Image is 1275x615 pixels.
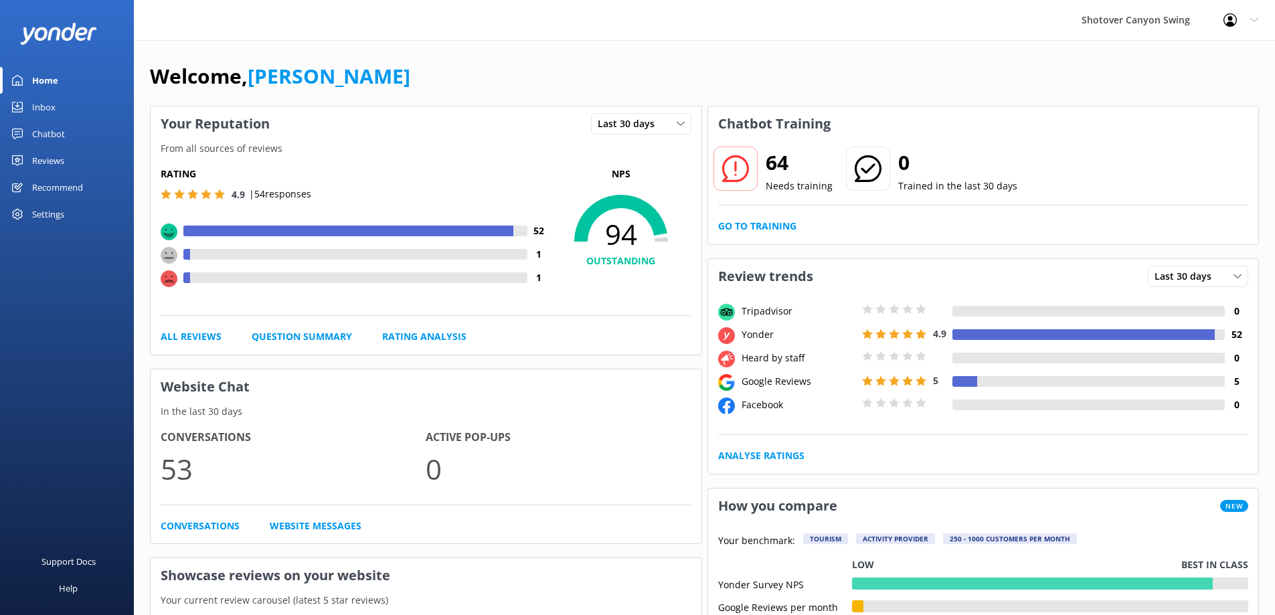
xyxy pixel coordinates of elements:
[59,575,78,602] div: Help
[232,188,245,201] span: 4.9
[161,429,426,446] h4: Conversations
[803,533,848,544] div: Tourism
[527,224,551,238] h4: 52
[898,147,1017,179] h2: 0
[20,23,97,45] img: yonder-white-logo.png
[151,141,701,156] p: From all sources of reviews
[1225,374,1248,389] h4: 5
[161,329,222,344] a: All Reviews
[766,147,833,179] h2: 64
[943,533,1077,544] div: 250 - 1000 customers per month
[551,254,691,268] h4: OUTSTANDING
[1225,398,1248,412] h4: 0
[856,533,935,544] div: Activity Provider
[708,489,847,523] h3: How you compare
[32,67,58,94] div: Home
[527,270,551,285] h4: 1
[248,62,410,90] a: [PERSON_NAME]
[151,558,701,593] h3: Showcase reviews on your website
[382,329,466,344] a: Rating Analysis
[766,179,833,193] p: Needs training
[738,374,859,389] div: Google Reviews
[1225,327,1248,342] h4: 52
[1155,269,1219,284] span: Last 30 days
[551,167,691,181] p: NPS
[527,247,551,262] h4: 1
[32,201,64,228] div: Settings
[150,60,410,92] h1: Welcome,
[933,327,946,340] span: 4.9
[551,217,691,251] span: 94
[252,329,352,344] a: Question Summary
[718,578,852,590] div: Yonder Survey NPS
[738,327,859,342] div: Yonder
[32,120,65,147] div: Chatbot
[708,106,841,141] h3: Chatbot Training
[852,557,874,572] p: Low
[738,351,859,365] div: Heard by staff
[718,448,804,463] a: Analyse Ratings
[708,259,823,294] h3: Review trends
[738,398,859,412] div: Facebook
[933,374,938,387] span: 5
[161,446,426,491] p: 53
[41,548,96,575] div: Support Docs
[1225,351,1248,365] h4: 0
[718,533,795,549] p: Your benchmark:
[151,593,701,608] p: Your current review carousel (latest 5 star reviews)
[426,446,691,491] p: 0
[151,369,701,404] h3: Website Chat
[151,404,701,419] p: In the last 30 days
[718,600,852,612] div: Google Reviews per month
[718,219,796,234] a: Go to Training
[249,187,311,201] p: | 54 responses
[270,519,361,533] a: Website Messages
[1225,304,1248,319] h4: 0
[738,304,859,319] div: Tripadvisor
[32,147,64,174] div: Reviews
[598,116,663,131] span: Last 30 days
[32,94,56,120] div: Inbox
[426,429,691,446] h4: Active Pop-ups
[32,174,83,201] div: Recommend
[151,106,280,141] h3: Your Reputation
[1181,557,1248,572] p: Best in class
[161,519,240,533] a: Conversations
[1220,500,1248,512] span: New
[161,167,551,181] h5: Rating
[898,179,1017,193] p: Trained in the last 30 days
